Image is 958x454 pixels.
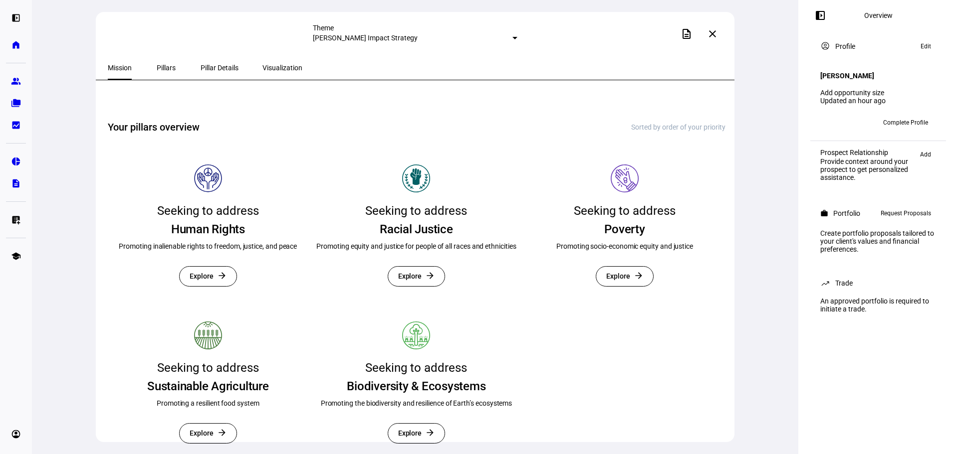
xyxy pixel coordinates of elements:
eth-mat-symbol: school [11,251,21,261]
eth-mat-symbol: group [11,76,21,86]
div: Human Rights [171,221,245,237]
div: Promoting socio-economic equity and justice [556,241,693,251]
div: Portfolio [833,209,860,217]
mat-icon: arrow_forward [634,271,644,281]
mat-icon: account_circle [820,41,830,51]
img: Pillar icon [194,321,222,349]
img: Pillar icon [402,164,430,192]
span: Explore [190,424,214,443]
span: Pillar Details [201,64,239,71]
div: Sustainable Agriculture [147,378,268,394]
span: Request Proposals [881,207,931,219]
eth-mat-symbol: left_panel_open [11,13,21,23]
button: Explore [388,266,446,287]
mat-icon: description [681,28,693,40]
a: home [6,35,26,55]
span: Mission [108,64,132,71]
div: Promoting a resilient food system [157,398,259,408]
div: Seeking to address [157,200,259,221]
eth-panel-overview-card-header: Portfolio [820,207,936,219]
a: bid_landscape [6,115,26,135]
div: Trade [835,279,853,287]
eth-panel-overview-card-header: Profile [820,40,936,52]
eth-panel-overview-card-header: Trade [820,277,936,289]
span: Add [920,149,931,160]
button: Explore [179,266,237,287]
button: Explore [179,423,237,444]
div: An approved portfolio is required to initiate a trade. [814,293,942,317]
div: Seeking to address [365,357,467,378]
a: Add opportunity size [820,89,884,97]
div: Profile [835,42,855,50]
eth-mat-symbol: bid_landscape [11,120,21,130]
button: Request Proposals [876,207,936,219]
div: Create portfolio proposals tailored to your client's values and financial preferences. [814,225,942,257]
div: Promoting inalienable rights to freedom, justice, and peace [119,241,297,251]
span: Edit [921,40,931,52]
span: Explore [398,424,422,443]
div: Updated an hour ago [820,97,936,105]
div: Promoting the biodiversity and resilience of Earth’s ecosystems [321,398,512,408]
mat-icon: trending_up [820,278,830,288]
div: Seeking to address [157,357,259,378]
mat-icon: close [707,28,718,40]
a: group [6,71,26,91]
button: Edit [916,40,936,52]
img: Pillar icon [194,164,222,192]
mat-icon: arrow_forward [425,271,435,281]
span: Explore [606,267,630,286]
div: Seeking to address [574,200,676,221]
mat-select-trigger: [PERSON_NAME] Impact Strategy [313,34,418,42]
eth-mat-symbol: folder_copy [11,98,21,108]
span: Visualization [262,64,302,71]
div: Sorted by order of your priority [631,123,725,131]
eth-mat-symbol: list_alt_add [11,215,21,225]
img: Pillar icon [611,164,639,192]
button: Add [915,149,936,160]
span: Explore [398,267,422,286]
h2: Your pillars overview [108,120,200,134]
span: Explore [190,267,214,286]
button: Explore [388,423,446,444]
mat-icon: arrow_forward [217,428,227,438]
button: Explore [596,266,654,287]
img: Pillar icon [402,321,430,349]
div: Biodiversity & Ecosystems [347,378,485,394]
div: Promoting equity and justice for people of all races and ethnicities [316,241,516,251]
button: Complete Profile [875,115,936,131]
span: MD [824,119,833,126]
eth-mat-symbol: account_circle [11,429,21,439]
eth-mat-symbol: pie_chart [11,156,21,166]
div: Seeking to address [365,200,467,221]
div: Provide context around your prospect to get personalized assistance. [820,157,915,181]
mat-icon: work [820,209,828,217]
mat-icon: arrow_forward [217,271,227,281]
mat-icon: arrow_forward [425,428,435,438]
eth-mat-symbol: description [11,178,21,188]
div: Poverty [604,221,645,237]
a: description [6,173,26,193]
div: Prospect Relationship [820,149,915,156]
span: Pillars [157,64,176,71]
div: Theme [313,24,517,32]
h4: [PERSON_NAME] [820,72,874,80]
eth-mat-symbol: home [11,40,21,50]
a: folder_copy [6,93,26,113]
div: Overview [864,11,893,19]
a: pie_chart [6,151,26,171]
div: Racial Justice [380,221,453,237]
mat-icon: left_panel_open [814,9,826,21]
span: Complete Profile [883,115,928,131]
